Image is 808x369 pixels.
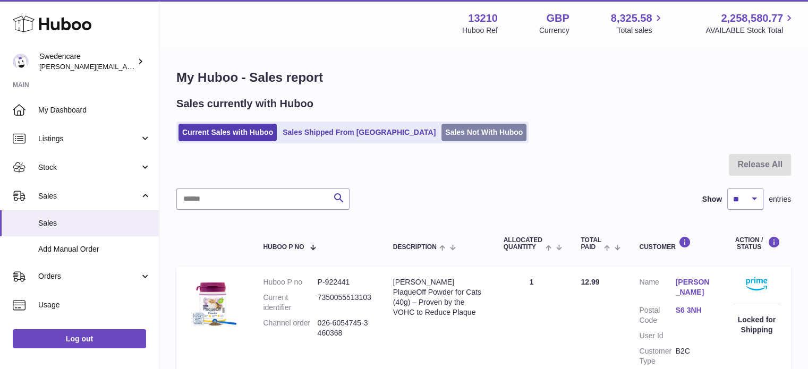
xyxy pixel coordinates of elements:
[504,237,543,251] span: ALLOCATED Quantity
[318,318,372,338] dd: 026-6054745-3460368
[318,293,372,313] dd: 7350055513103
[733,236,780,251] div: Action / Status
[13,54,29,70] img: rebecca.fall@swedencare.co.uk
[318,277,372,287] dd: P-922441
[676,346,712,366] dd: B2C
[38,105,151,115] span: My Dashboard
[263,318,317,338] dt: Channel order
[721,11,783,25] span: 2,258,580.77
[733,315,780,335] div: Locked for Shipping
[38,244,151,254] span: Add Manual Order
[546,11,569,25] strong: GBP
[639,236,711,251] div: Customer
[38,191,140,201] span: Sales
[39,52,135,72] div: Swedencare
[676,305,712,315] a: S6 3NH
[441,124,526,141] a: Sales Not With Huboo
[581,237,601,251] span: Total paid
[702,194,722,204] label: Show
[639,346,675,366] dt: Customer Type
[769,194,791,204] span: entries
[639,305,675,325] dt: Postal Code
[639,331,675,341] dt: User Id
[176,69,791,86] h1: My Huboo - Sales report
[581,278,599,286] span: 12.99
[38,218,151,228] span: Sales
[187,277,240,330] img: $_57.PNG
[39,62,213,71] span: [PERSON_NAME][EMAIL_ADDRESS][DOMAIN_NAME]
[263,244,304,251] span: Huboo P no
[639,277,675,300] dt: Name
[393,244,437,251] span: Description
[617,25,664,36] span: Total sales
[746,277,767,290] img: primelogo.png
[38,162,140,173] span: Stock
[38,134,140,144] span: Listings
[178,124,277,141] a: Current Sales with Huboo
[13,329,146,348] a: Log out
[176,97,313,111] h2: Sales currently with Huboo
[279,124,439,141] a: Sales Shipped From [GEOGRAPHIC_DATA]
[38,271,140,281] span: Orders
[705,25,795,36] span: AVAILABLE Stock Total
[263,277,317,287] dt: Huboo P no
[611,11,665,36] a: 8,325.58 Total sales
[462,25,498,36] div: Huboo Ref
[676,277,712,297] a: [PERSON_NAME]
[705,11,795,36] a: 2,258,580.77 AVAILABLE Stock Total
[539,25,569,36] div: Currency
[38,300,151,310] span: Usage
[263,293,317,313] dt: Current identifier
[611,11,652,25] span: 8,325.58
[393,277,482,317] div: [PERSON_NAME] PlaqueOff Powder for Cats (40g) – Proven by the VOHC to Reduce Plaque
[468,11,498,25] strong: 13210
